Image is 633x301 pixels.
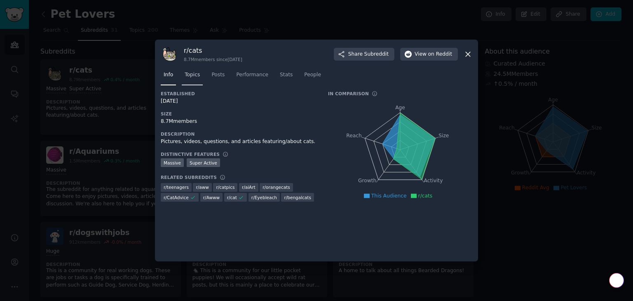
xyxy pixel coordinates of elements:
[161,98,316,105] div: [DATE]
[418,193,433,199] span: r/cats
[415,51,452,58] span: View
[438,133,449,139] tspan: Size
[161,111,316,117] h3: Size
[428,51,452,58] span: on Reddit
[400,48,458,61] button: Viewon Reddit
[251,195,277,200] span: r/ Eyebleach
[209,68,227,85] a: Posts
[187,158,220,167] div: Super Active
[161,138,316,146] div: Pictures, videos, questions, and articles featuring/about cats.
[161,118,316,125] div: 8.7M members
[164,184,189,190] span: r/ teenagers
[304,71,321,79] span: People
[164,71,173,79] span: Info
[164,195,189,200] span: r/ CatAdvice
[184,46,242,55] h3: r/ cats
[371,193,407,199] span: This Audience
[348,51,389,58] span: Share
[233,68,271,85] a: Performance
[277,68,295,85] a: Stats
[161,91,316,96] h3: Established
[161,68,176,85] a: Info
[236,71,268,79] span: Performance
[364,51,389,58] span: Subreddit
[203,195,220,200] span: r/ Awww
[161,45,178,63] img: cats
[161,151,220,157] h3: Distinctive Features
[280,71,293,79] span: Stats
[185,71,200,79] span: Topics
[161,174,217,180] h3: Related Subreddits
[216,184,234,190] span: r/ catpics
[182,68,203,85] a: Topics
[424,178,443,184] tspan: Activity
[263,184,290,190] span: r/ orangecats
[184,56,242,62] div: 8.7M members since [DATE]
[284,195,311,200] span: r/ bengalcats
[161,131,316,137] h3: Description
[328,91,369,96] h3: In Comparison
[334,48,394,61] button: ShareSubreddit
[346,133,362,139] tspan: Reach
[395,105,405,111] tspan: Age
[196,184,209,190] span: r/ aww
[242,184,256,190] span: r/ aiArt
[358,178,376,184] tspan: Growth
[301,68,324,85] a: People
[227,195,237,200] span: r/ cat
[211,71,225,79] span: Posts
[161,158,184,167] div: Massive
